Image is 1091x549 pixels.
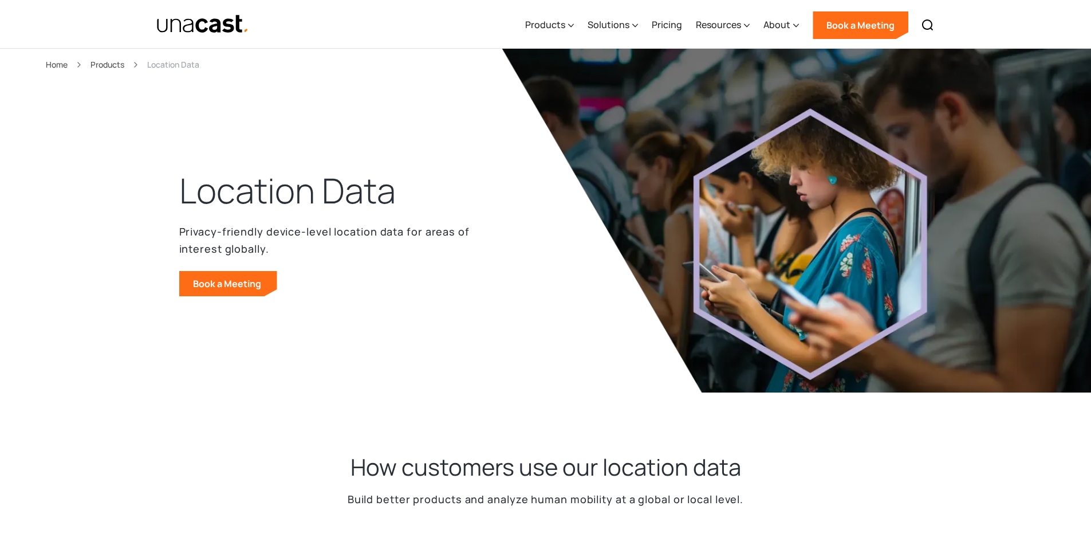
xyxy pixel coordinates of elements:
[525,18,565,32] div: Products
[90,58,124,71] a: Products
[921,18,935,32] img: Search icon
[179,223,477,257] p: Privacy-friendly device-level location data for areas of interest globally.
[652,2,682,49] a: Pricing
[179,271,277,296] a: Book a Meeting
[46,58,68,71] a: Home
[156,14,250,34] a: home
[763,18,790,32] div: About
[813,11,908,39] a: Book a Meeting
[179,168,396,214] h1: Location Data
[696,2,750,49] div: Resources
[348,491,743,508] p: Build better products and analyze human mobility at a global or local level.
[588,18,629,32] div: Solutions
[156,14,250,34] img: Unacast text logo
[350,452,741,482] h2: How customers use our location data
[525,2,574,49] div: Products
[696,18,741,32] div: Resources
[588,2,638,49] div: Solutions
[763,2,799,49] div: About
[147,58,199,71] div: Location Data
